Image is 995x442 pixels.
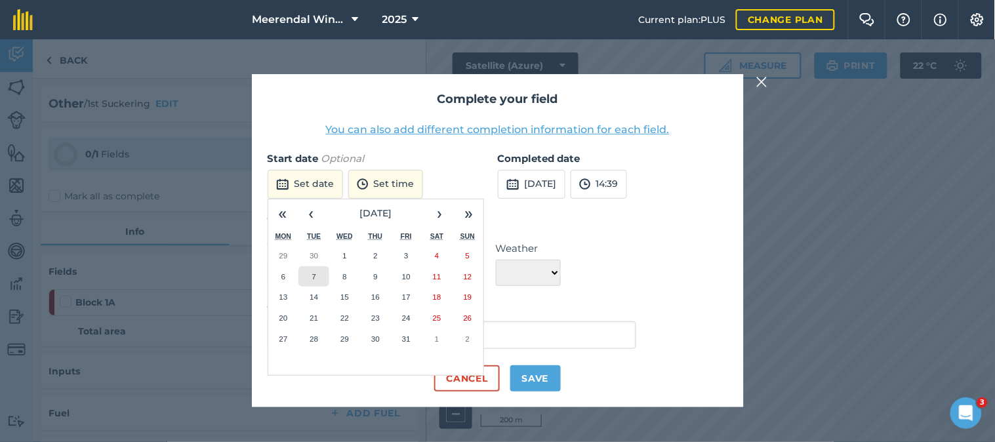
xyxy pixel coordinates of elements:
[298,266,329,287] button: October 7, 2025
[342,251,346,260] abbr: October 1, 2025
[329,287,360,308] button: October 15, 2025
[391,308,422,329] button: October 24, 2025
[310,334,318,343] abbr: October 28, 2025
[326,122,670,138] button: You can also add different completion information for each field.
[506,176,519,192] img: svg+xml;base64,PD94bWwgdmVyc2lvbj0iMS4wIiBlbmNvZGluZz0idXRmLTgiPz4KPCEtLSBHZW5lcmF0b3I6IEFkb2JlIE...
[268,90,728,109] h2: Complete your field
[342,272,346,281] abbr: October 8, 2025
[268,266,299,287] button: October 6, 2025
[434,365,499,392] button: Cancel
[360,245,391,266] button: October 2, 2025
[310,251,318,260] abbr: September 30, 2025
[268,287,299,308] button: October 13, 2025
[268,329,299,350] button: October 27, 2025
[950,397,982,429] iframe: Intercom live chat
[360,308,391,329] button: October 23, 2025
[391,287,422,308] button: October 17, 2025
[430,232,443,240] abbr: Saturday
[426,199,455,228] button: ›
[360,287,391,308] button: October 16, 2025
[464,313,472,322] abbr: October 26, 2025
[435,251,439,260] abbr: October 4, 2025
[359,207,392,219] span: [DATE]
[268,170,343,199] button: Set date
[329,245,360,266] button: October 1, 2025
[453,329,483,350] button: November 2, 2025
[268,214,728,231] h3: Weather
[464,272,472,281] abbr: October 12, 2025
[422,287,453,308] button: October 18, 2025
[340,313,349,322] abbr: October 22, 2025
[498,152,580,165] strong: Completed date
[279,334,287,343] abbr: October 27, 2025
[756,74,768,90] img: svg+xml;base64,PHN2ZyB4bWxucz0iaHR0cDovL3d3dy53My5vcmcvMjAwMC9zdmciIHdpZHRoPSIyMiIgaGVpZ2h0PSIzMC...
[371,292,380,301] abbr: October 16, 2025
[310,313,318,322] abbr: October 21, 2025
[279,292,287,301] abbr: October 13, 2025
[422,308,453,329] button: October 25, 2025
[402,272,411,281] abbr: October 10, 2025
[736,9,835,30] a: Change plan
[279,251,287,260] abbr: September 29, 2025
[455,199,483,228] button: »
[496,241,561,256] label: Weather
[934,12,947,28] img: svg+xml;base64,PHN2ZyB4bWxucz0iaHR0cDovL3d3dy53My5vcmcvMjAwMC9zdmciIHdpZHRoPSIxNyIgaGVpZ2h0PSIxNy...
[404,251,408,260] abbr: October 3, 2025
[329,329,360,350] button: October 29, 2025
[422,329,453,350] button: November 1, 2025
[253,12,347,28] span: Meerendal Wine Estate
[453,287,483,308] button: October 19, 2025
[298,287,329,308] button: October 14, 2025
[460,232,475,240] abbr: Sunday
[402,292,411,301] abbr: October 17, 2025
[340,292,349,301] abbr: October 15, 2025
[464,292,472,301] abbr: October 19, 2025
[402,334,411,343] abbr: October 31, 2025
[13,9,33,30] img: fieldmargin Logo
[859,13,875,26] img: Two speech bubbles overlapping with the left bubble in the forefront
[312,272,316,281] abbr: October 7, 2025
[433,272,441,281] abbr: October 11, 2025
[498,170,565,199] button: [DATE]
[326,199,426,228] button: [DATE]
[382,12,407,28] span: 2025
[276,176,289,192] img: svg+xml;base64,PD94bWwgdmVyc2lvbj0iMS4wIiBlbmNvZGluZz0idXRmLTgiPz4KPCEtLSBHZW5lcmF0b3I6IEFkb2JlIE...
[571,170,627,199] button: 14:39
[298,329,329,350] button: October 28, 2025
[510,365,561,392] button: Save
[310,292,318,301] abbr: October 14, 2025
[321,152,365,165] em: Optional
[466,334,470,343] abbr: November 2, 2025
[371,334,380,343] abbr: October 30, 2025
[977,397,988,408] span: 3
[373,251,377,260] abbr: October 2, 2025
[340,334,349,343] abbr: October 29, 2025
[329,266,360,287] button: October 8, 2025
[298,245,329,266] button: September 30, 2025
[268,199,297,228] button: «
[401,232,412,240] abbr: Friday
[422,266,453,287] button: October 11, 2025
[391,266,422,287] button: October 10, 2025
[435,334,439,343] abbr: November 1, 2025
[453,266,483,287] button: October 12, 2025
[422,245,453,266] button: October 4, 2025
[896,13,912,26] img: A question mark icon
[298,308,329,329] button: October 21, 2025
[307,232,321,240] abbr: Tuesday
[638,12,725,27] span: Current plan : PLUS
[275,232,292,240] abbr: Monday
[391,245,422,266] button: October 3, 2025
[268,245,299,266] button: September 29, 2025
[453,245,483,266] button: October 5, 2025
[357,176,369,192] img: svg+xml;base64,PD94bWwgdmVyc2lvbj0iMS4wIiBlbmNvZGluZz0idXRmLTgiPz4KPCEtLSBHZW5lcmF0b3I6IEFkb2JlIE...
[268,152,319,165] strong: Start date
[360,329,391,350] button: October 30, 2025
[373,272,377,281] abbr: October 9, 2025
[433,313,441,322] abbr: October 25, 2025
[466,251,470,260] abbr: October 5, 2025
[279,313,287,322] abbr: October 20, 2025
[348,170,423,199] button: Set time
[360,266,391,287] button: October 9, 2025
[453,308,483,329] button: October 26, 2025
